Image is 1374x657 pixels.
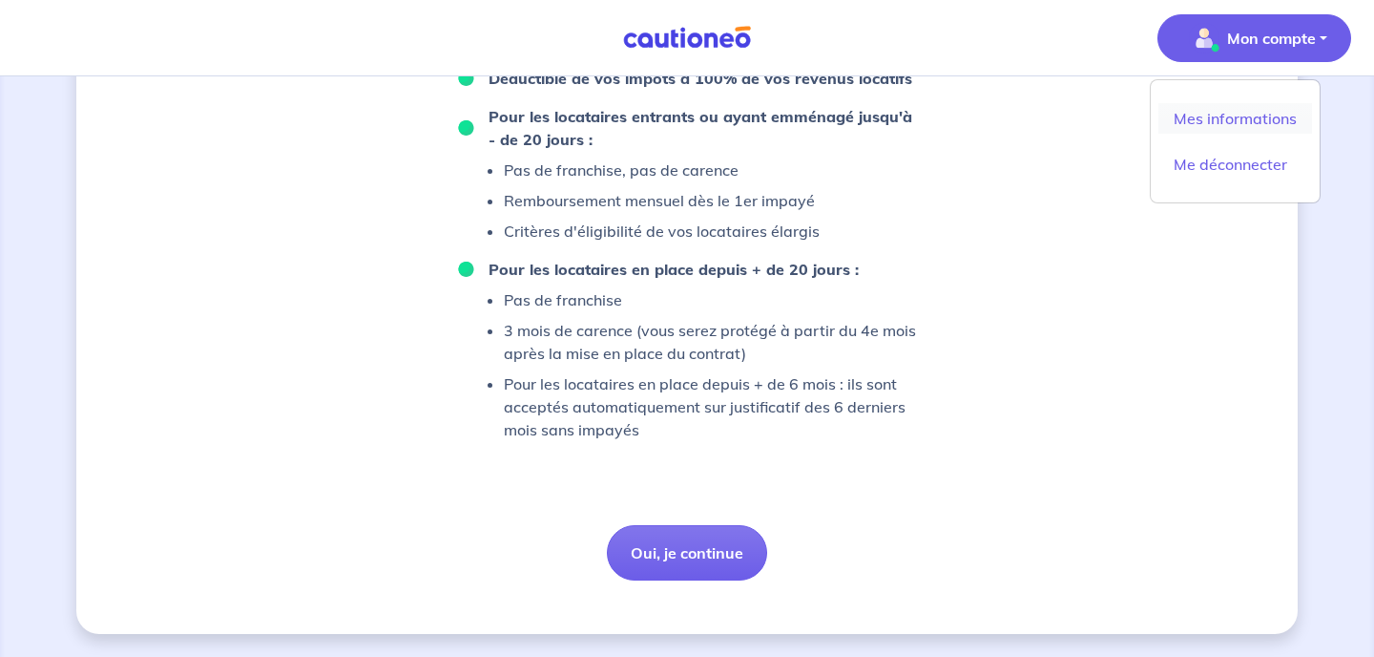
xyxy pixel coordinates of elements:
[504,372,916,441] p: Pour les locataires en place depuis + de 6 mois : ils sont acceptés automatiquement sur justifica...
[607,525,767,581] button: Oui, je continue
[1189,23,1219,53] img: illu_account_valid_menu.svg
[1227,27,1316,50] p: Mon compte
[504,288,916,311] p: Pas de franchise
[1158,103,1312,134] a: Mes informations
[615,26,759,50] img: Cautioneo
[489,107,912,149] strong: Pour les locataires entrants ou ayant emménagé jusqu'à - de 20 jours :
[1157,14,1351,62] button: illu_account_valid_menu.svgMon compte
[489,260,859,279] strong: Pour les locataires en place depuis + de 20 jours :
[504,159,820,181] p: Pas de franchise, pas de carence
[489,69,912,88] strong: Déductible de vos impôts à 100% de vos revenus locatifs
[504,220,820,243] p: Critères d'éligibilité de vos locataires élargis
[504,319,916,365] p: 3 mois de carence (vous serez protégé à partir du 4e mois après la mise en place du contrat)
[1158,149,1312,180] a: Me déconnecter
[1150,79,1321,203] div: illu_account_valid_menu.svgMon compte
[504,189,820,212] p: Remboursement mensuel dès le 1er impayé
